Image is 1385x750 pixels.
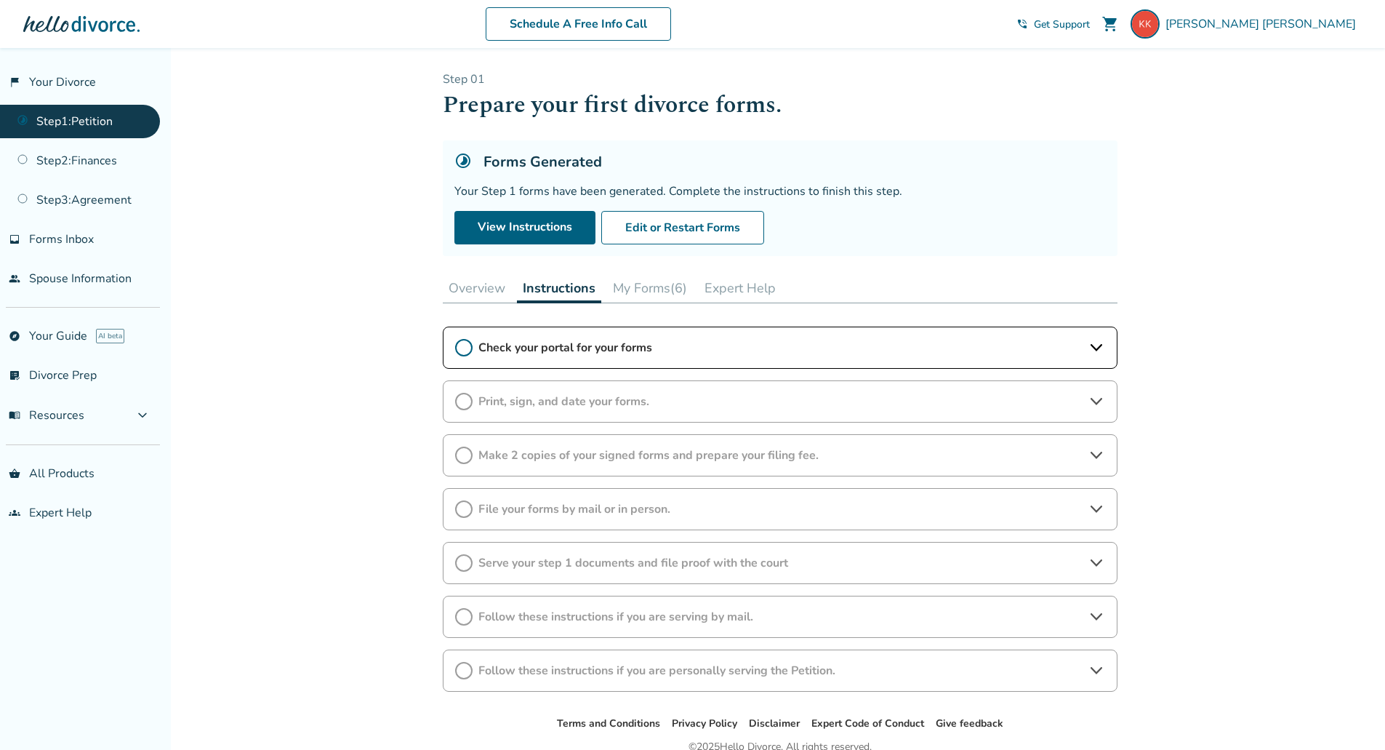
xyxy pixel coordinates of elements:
h5: Forms Generated [483,152,602,172]
span: people [9,273,20,284]
span: Get Support [1034,17,1090,31]
span: groups [9,507,20,519]
span: Print, sign, and date your forms. [478,394,1082,410]
div: Your Step 1 forms have been generated. Complete the instructions to finish this step. [454,183,1106,199]
iframe: Chat Widget [1312,680,1385,750]
span: AI beta [96,329,124,343]
span: Follow these instructions if you are serving by mail. [478,609,1082,625]
span: File your forms by mail or in person. [478,501,1082,517]
span: shopping_basket [9,468,20,479]
h1: Prepare your first divorce forms. [443,87,1117,123]
a: Expert Code of Conduct [811,717,924,730]
span: inbox [9,234,20,245]
span: Serve your step 1 documents and file proof with the court [478,555,1082,571]
button: Instructions [517,274,601,303]
p: Step 0 1 [443,71,1117,87]
span: Forms Inbox [29,231,94,247]
li: Disclaimer [749,715,800,733]
a: phone_in_talkGet Support [1016,17,1090,31]
a: View Instructions [454,211,595,244]
img: kkastner0@gmail.com [1131,9,1160,39]
span: [PERSON_NAME] [PERSON_NAME] [1165,16,1362,32]
span: Resources [9,407,84,423]
span: menu_book [9,410,20,421]
span: Make 2 copies of your signed forms and prepare your filing fee. [478,447,1082,463]
button: Edit or Restart Forms [601,211,764,244]
a: Terms and Conditions [557,717,660,730]
span: list_alt_check [9,370,20,381]
button: My Forms(6) [607,274,693,303]
a: Schedule A Free Info Call [486,7,671,41]
li: Give feedback [936,715,1003,733]
button: Overview [443,274,511,303]
span: flag_2 [9,76,20,88]
span: explore [9,330,20,342]
span: Follow these instructions if you are personally serving the Petition. [478,663,1082,679]
span: Check your portal for your forms [478,340,1082,356]
span: phone_in_talk [1016,18,1028,30]
span: expand_more [134,407,151,424]
span: shopping_cart [1101,15,1119,33]
a: Privacy Policy [672,717,737,730]
button: Expert Help [699,274,782,303]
